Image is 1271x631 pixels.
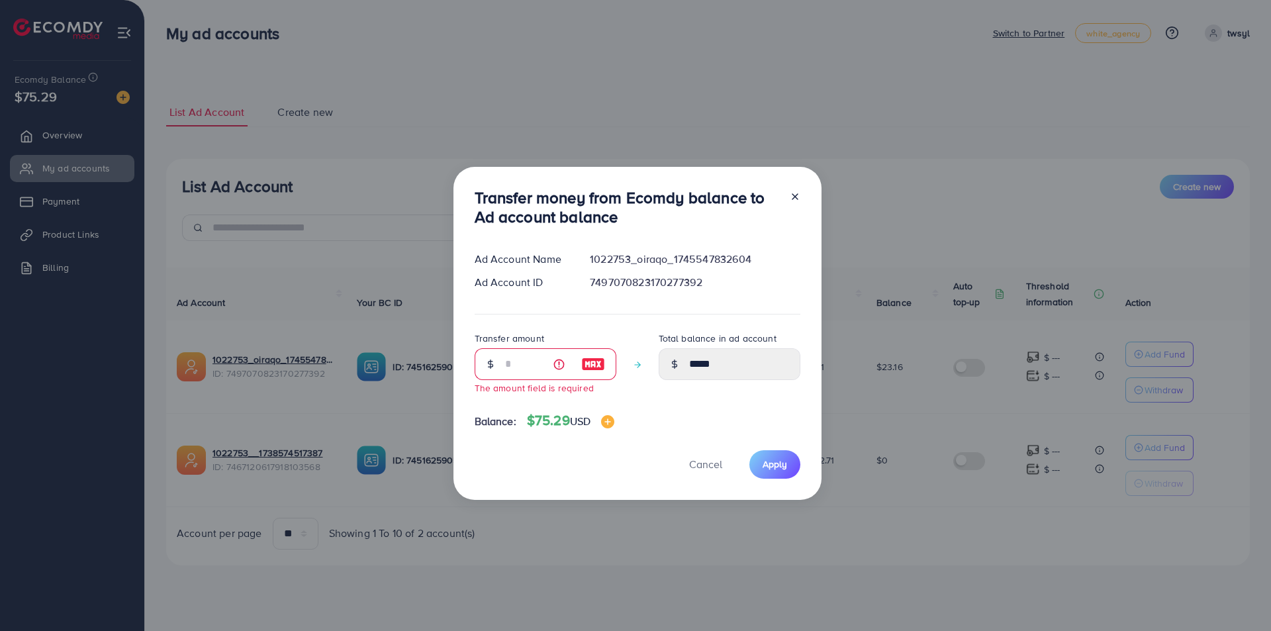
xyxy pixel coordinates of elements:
[673,450,739,479] button: Cancel
[579,275,810,290] div: 7497070823170277392
[763,458,787,471] span: Apply
[659,332,777,345] label: Total balance in ad account
[581,356,605,372] img: image
[464,252,580,267] div: Ad Account Name
[475,381,594,394] small: The amount field is required
[749,450,800,479] button: Apply
[601,415,614,428] img: image
[579,252,810,267] div: 1022753_oiraqo_1745547832604
[527,413,614,429] h4: $75.29
[475,414,516,429] span: Balance:
[475,188,779,226] h3: Transfer money from Ecomdy balance to Ad account balance
[570,414,590,428] span: USD
[464,275,580,290] div: Ad Account ID
[475,332,544,345] label: Transfer amount
[689,457,722,471] span: Cancel
[1215,571,1261,621] iframe: Chat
